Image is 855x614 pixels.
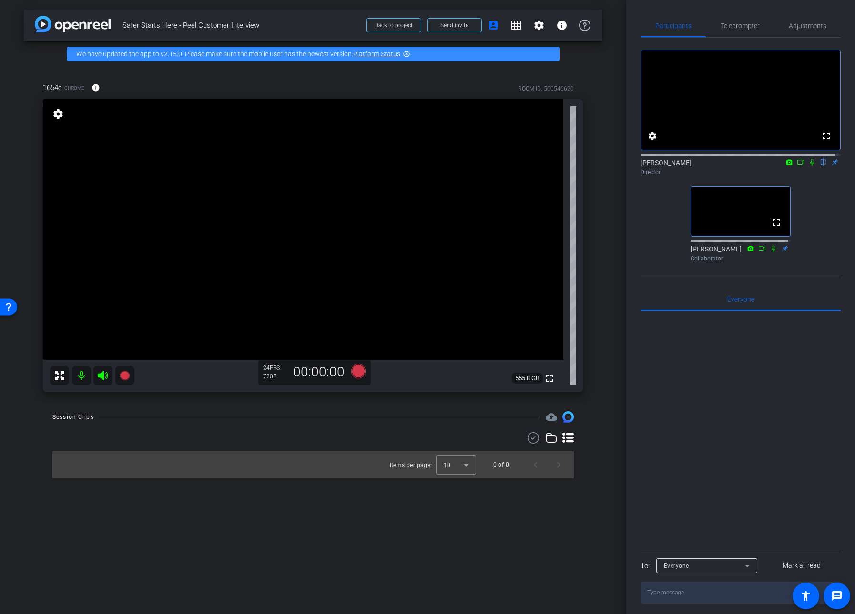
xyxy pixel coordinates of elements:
span: Back to project [375,22,413,29]
span: Send invite [440,21,468,29]
mat-icon: settings [647,130,658,142]
mat-icon: account_box [488,20,499,31]
mat-icon: settings [51,108,65,120]
button: Previous page [524,453,547,476]
span: Mark all read [783,561,821,571]
span: 555.8 GB [512,373,543,384]
mat-icon: fullscreen [821,130,832,142]
div: ROOM ID: 500546620 [518,84,574,93]
img: app-logo [35,16,111,32]
mat-icon: accessibility [800,590,812,602]
div: 24 [263,364,287,372]
div: 720P [263,373,287,380]
div: To: [641,561,650,572]
mat-icon: highlight_off [403,50,410,58]
span: Adjustments [789,22,826,29]
div: Session Clips [52,412,94,422]
div: 0 of 0 [493,460,509,469]
span: Safer Starts Here - Peel Customer Interview [122,16,361,35]
div: [PERSON_NAME] [691,244,791,263]
mat-icon: fullscreen [544,373,555,384]
mat-icon: cloud_upload [546,411,557,423]
span: 1654c [43,83,62,93]
mat-icon: info [556,20,568,31]
button: Mark all read [763,557,841,574]
div: We have updated the app to v2.15.0. Please make sure the mobile user has the newest version. [67,47,560,61]
div: 00:00:00 [287,364,351,380]
button: Back to project [366,18,421,32]
span: Destinations for your clips [546,411,557,423]
div: Director [641,168,841,177]
button: Next page [547,453,570,476]
mat-icon: message [831,590,843,602]
span: Participants [655,22,692,29]
span: Everyone [664,562,689,569]
span: Everyone [727,296,754,302]
span: FPS [270,364,280,371]
span: Chrome [64,84,84,92]
mat-icon: info [92,83,100,92]
button: Send invite [427,18,482,32]
mat-icon: fullscreen [771,217,782,228]
mat-icon: flip [818,157,829,166]
a: Platform Status [353,50,400,58]
mat-icon: settings [533,20,545,31]
div: Collaborator [691,254,791,263]
mat-icon: grid_on [510,20,522,31]
div: [PERSON_NAME] [641,158,841,177]
img: Session clips [562,411,574,423]
div: Items per page: [390,460,432,470]
span: Teleprompter [721,22,760,29]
